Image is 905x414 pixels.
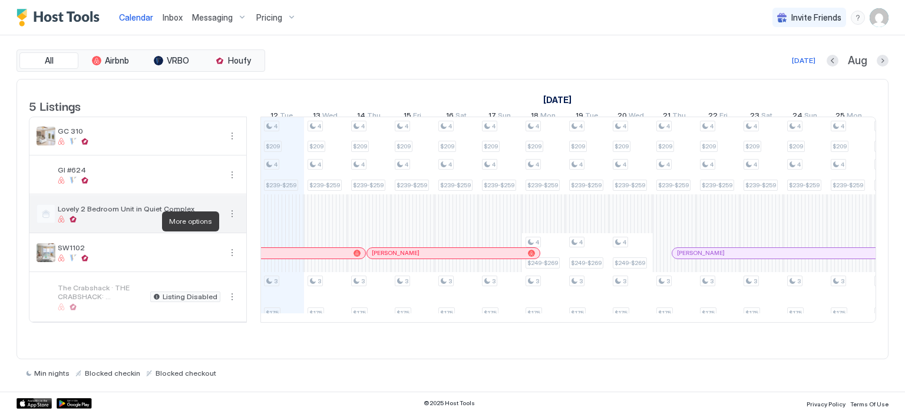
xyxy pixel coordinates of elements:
[225,207,239,221] button: More options
[702,181,732,189] span: $239-$259
[309,309,322,317] span: $175
[16,398,52,409] div: App Store
[274,122,278,130] span: 4
[322,111,338,123] span: Wed
[658,143,672,150] span: $209
[745,181,776,189] span: $239-$259
[835,111,845,123] span: 25
[492,122,496,130] span: 4
[571,181,602,189] span: $239-$259
[789,181,820,189] span: $239-$259
[702,143,716,150] span: $209
[85,369,140,377] span: Blocked checkin
[870,8,889,27] div: User profile
[807,397,845,409] a: Privacy Policy
[274,161,278,168] span: 4
[361,161,365,168] span: 4
[45,55,54,66] span: All
[585,111,598,123] span: Tue
[791,12,841,23] span: Invite Friends
[37,127,55,145] div: listing image
[397,143,411,150] span: $209
[623,239,626,246] span: 4
[615,181,645,189] span: $239-$259
[318,122,321,130] span: 4
[615,259,645,267] span: $249-$269
[169,216,212,227] span: More options
[266,309,279,317] span: $175
[313,111,321,123] span: 13
[536,239,539,246] span: 4
[225,168,239,182] button: More options
[833,181,863,189] span: $239-$259
[850,400,889,408] span: Terms Of Use
[797,122,801,130] span: 4
[58,243,220,252] span: SW1102
[19,52,78,69] button: All
[266,181,296,189] span: $239-$259
[105,55,129,66] span: Airbnb
[761,111,772,123] span: Sat
[448,161,452,168] span: 4
[629,111,644,123] span: Wed
[672,111,686,123] span: Thu
[710,277,714,285] span: 3
[579,122,583,130] span: 4
[309,143,323,150] span: $209
[841,277,844,285] span: 3
[405,122,408,130] span: 4
[446,111,454,123] span: 16
[203,52,262,69] button: Houfy
[851,11,865,25] div: menu
[528,108,559,125] a: August 18, 2025
[579,161,583,168] span: 4
[448,122,452,130] span: 4
[789,309,802,317] span: $175
[666,161,670,168] span: 4
[498,111,511,123] span: Sun
[615,309,627,317] span: $175
[571,259,602,267] span: $249-$269
[16,9,105,27] a: Host Tools Logo
[850,397,889,409] a: Terms Of Use
[833,143,847,150] span: $209
[58,127,220,135] span: GC 310
[318,277,321,285] span: 3
[163,12,183,22] span: Inbox
[225,129,239,143] button: More options
[58,283,146,301] span: The Crabshack · THE CRABSHACK: [GEOGRAPHIC_DATA] in [GEOGRAPHIC_DATA]
[225,207,239,221] div: menu
[807,400,845,408] span: Privacy Policy
[354,108,384,125] a: August 14, 2025
[225,129,239,143] div: menu
[492,277,496,285] span: 3
[405,277,408,285] span: 3
[484,309,497,317] span: $175
[527,309,540,317] span: $175
[309,181,340,189] span: $239-$259
[34,369,70,377] span: Min nights
[37,287,55,306] div: listing image
[617,111,627,123] span: 20
[270,111,278,123] span: 12
[372,249,420,257] span: [PERSON_NAME]
[266,143,280,150] span: $209
[225,246,239,260] button: More options
[797,161,801,168] span: 4
[847,111,862,123] span: Mon
[448,277,452,285] span: 3
[440,143,454,150] span: $209
[536,277,539,285] span: 3
[58,204,220,213] span: Lovely 2 Bedroom Unit in Quiet Complex
[357,111,365,123] span: 14
[492,161,496,168] span: 4
[747,108,775,125] a: August 23, 2025
[413,111,421,123] span: Fri
[225,246,239,260] div: menu
[754,161,757,168] span: 4
[58,165,220,174] span: GI #624
[12,374,40,402] iframe: Intercom live chat
[663,111,671,123] span: 21
[167,55,189,66] span: VRBO
[367,111,381,123] span: Thu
